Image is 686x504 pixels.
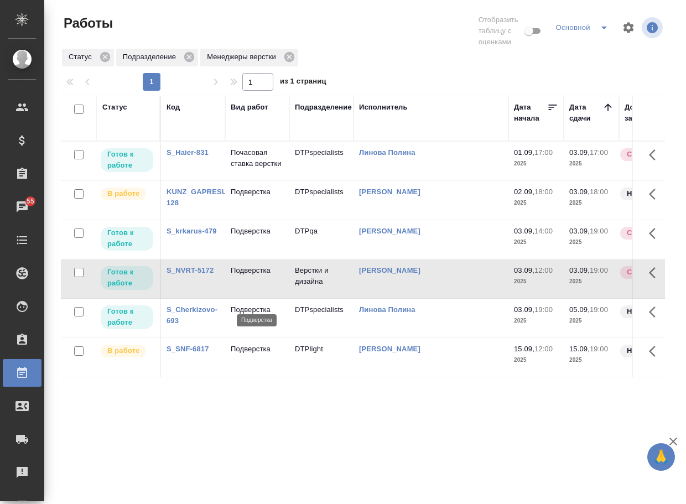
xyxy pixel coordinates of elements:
p: 19:00 [590,266,608,274]
div: Подразделение [295,102,352,113]
a: S_Haier-831 [167,148,209,157]
td: DTPspecialists [289,142,354,180]
p: 17:00 [534,148,553,157]
p: 12:00 [534,345,553,353]
span: Работы [61,14,113,32]
td: DTPspecialists [289,181,354,220]
button: Здесь прячутся важные кнопки [642,259,669,286]
a: [PERSON_NAME] [359,345,420,353]
a: S_NVRT-5172 [167,266,214,274]
p: Подразделение [123,51,180,63]
span: 🙏 [652,445,671,469]
div: split button [553,19,615,37]
div: Дата сдачи [569,102,602,124]
p: Нормальный [627,345,674,356]
span: из 1 страниц [280,75,326,91]
p: Почасовая ставка верстки [231,147,284,169]
p: Подверстка [231,265,284,276]
p: Подверстка [231,344,284,355]
p: 03.09, [514,266,534,274]
p: В работе [107,188,139,199]
a: S_Cherkizovo-693 [167,305,217,325]
p: 2025 [569,158,614,169]
a: [PERSON_NAME] [359,188,420,196]
div: Вид работ [231,102,268,113]
span: 55 [20,196,41,207]
p: 18:00 [534,188,553,196]
p: 05.09, [569,305,590,314]
p: 2025 [569,315,614,326]
p: 03.09, [569,148,590,157]
div: Менеджеры верстки [200,49,298,66]
p: 18:00 [590,188,608,196]
button: Здесь прячутся важные кнопки [642,338,669,365]
p: 19:00 [590,305,608,314]
p: 2025 [569,198,614,209]
a: [PERSON_NAME] [359,266,420,274]
button: 🙏 [647,443,675,471]
p: 2025 [569,237,614,248]
p: Статус [69,51,96,63]
p: 15.09, [569,345,590,353]
div: Исполнитель может приступить к работе [100,265,154,291]
p: 01.09, [514,148,534,157]
div: Статус [62,49,114,66]
p: 2025 [569,355,614,366]
p: 2025 [514,158,558,169]
div: Статус [102,102,127,113]
p: Подверстка [231,226,284,237]
a: Линова Полина [359,148,415,157]
p: Подверстка [231,186,284,198]
p: Готов к работе [107,149,147,171]
a: KUNZ_GAPRESURS-128 [167,188,240,207]
p: 14:00 [534,227,553,235]
div: Код [167,102,180,113]
a: [PERSON_NAME] [359,227,420,235]
p: 03.09, [569,188,590,196]
p: Срочный [627,149,660,160]
p: 2025 [514,355,558,366]
div: Дата начала [514,102,547,124]
p: Готов к работе [107,227,147,250]
button: Здесь прячутся важные кнопки [642,142,669,168]
p: В работе [107,345,139,356]
p: 19:00 [590,345,608,353]
div: Исполнитель может приступить к работе [100,147,154,173]
div: Подразделение [116,49,198,66]
a: 55 [3,193,41,221]
p: 2025 [569,276,614,287]
p: 03.09, [569,266,590,274]
div: Исполнитель может приступить к работе [100,226,154,252]
p: 02.09, [514,188,534,196]
p: Подверстка [231,304,284,315]
p: 2025 [514,315,558,326]
p: 03.09, [514,305,534,314]
a: S_SNF-6817 [167,345,209,353]
div: Доп. статус заказа [625,102,683,124]
button: Здесь прячутся важные кнопки [642,299,669,325]
p: 19:00 [534,305,553,314]
p: 12:00 [534,266,553,274]
td: Верстки и дизайна [289,259,354,298]
p: 15.09, [514,345,534,353]
p: Нормальный [627,188,674,199]
div: Исполнитель [359,102,408,113]
span: Настроить таблицу [615,14,642,41]
button: Здесь прячутся важные кнопки [642,181,669,207]
td: DTPspecialists [289,299,354,337]
p: 19:00 [590,227,608,235]
span: Посмотреть информацию [642,17,665,38]
p: 03.09, [514,227,534,235]
p: 03.09, [569,227,590,235]
p: 2025 [514,198,558,209]
td: DTPqa [289,220,354,259]
a: Линова Полина [359,305,415,314]
div: Исполнитель выполняет работу [100,344,154,358]
p: Нормальный [627,306,674,317]
p: Срочный [627,267,660,278]
a: S_krkarus-479 [167,227,217,235]
span: Отобразить таблицу с оценками [479,14,523,48]
p: 2025 [514,237,558,248]
p: Готов к работе [107,306,147,328]
p: Готов к работе [107,267,147,289]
